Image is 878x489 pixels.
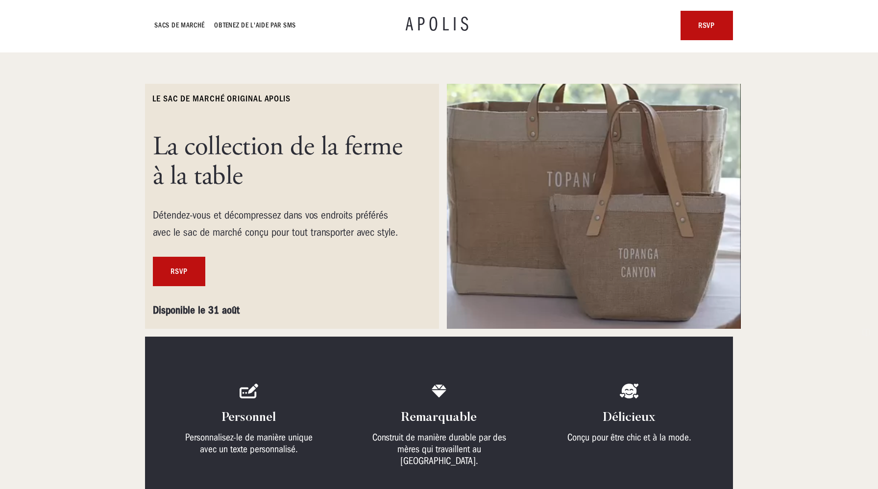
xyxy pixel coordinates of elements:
[155,20,205,31] a: Sacs de marché
[406,16,472,35] a: APOLIS
[153,304,240,317] font: Disponible le 31 août
[401,412,477,424] font: Remarquable
[153,257,205,286] a: RSVP
[185,432,313,455] font: Personnalisez-le de manière unique avec un texte personnalisé.
[171,267,187,276] font: RSVP
[215,20,296,31] a: OBTENEZ DE L'AIDE PAR SMS
[214,21,296,29] font: OBTENEZ DE L'AIDE PAR SMS
[681,11,733,40] a: RSVP
[567,432,691,443] font: Conçu pour être chic et à la mode.
[372,432,506,466] font: Construit de manière durable par des mères qui travaillent au [GEOGRAPHIC_DATA].
[603,412,656,424] font: Délicieux
[152,94,291,104] font: Le sac de marché ORIGINAL Apolis
[153,130,402,193] font: La collection de la ferme à la table
[153,209,398,239] font: Détendez-vous et décompressez dans vos endroits préférés avec le sac de marché conçu pour tout tr...
[698,21,715,30] font: RSVP
[154,21,205,29] font: Sacs de marché
[222,412,276,424] font: Personnel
